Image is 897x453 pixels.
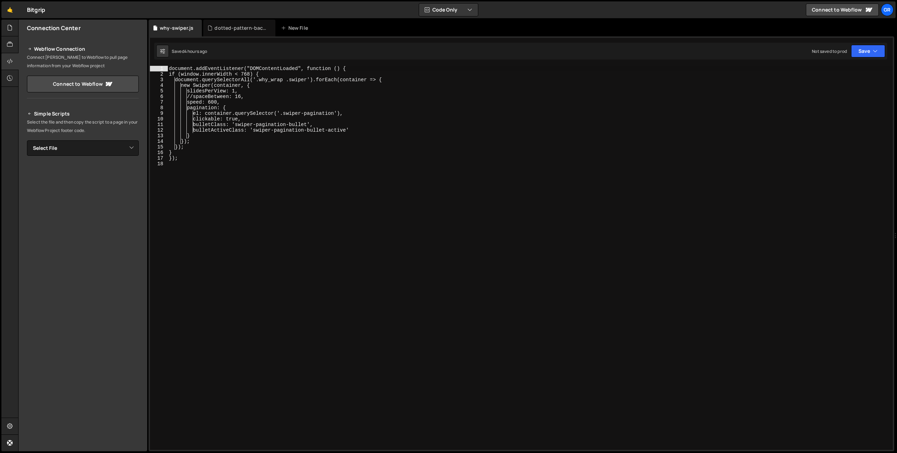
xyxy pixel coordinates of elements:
[150,144,168,150] div: 15
[27,53,139,70] p: Connect [PERSON_NAME] to Webflow to pull page information from your Webflow project
[150,116,168,122] div: 10
[150,133,168,139] div: 13
[150,161,168,167] div: 18
[27,110,139,118] h2: Simple Scripts
[160,25,193,32] div: why-swiper.js
[27,76,139,92] a: Connect to Webflow
[214,25,267,32] div: dotted-pattern-background.js
[851,45,885,57] button: Save
[150,77,168,83] div: 3
[27,24,81,32] h2: Connection Center
[806,4,879,16] a: Connect to Webflow
[150,83,168,88] div: 4
[1,1,19,18] a: 🤙
[150,139,168,144] div: 14
[27,6,45,14] div: Bitgrip
[27,118,139,135] p: Select the file and then copy the script to a page in your Webflow Project footer code.
[150,127,168,133] div: 12
[150,105,168,111] div: 8
[27,45,139,53] h2: Webflow Connection
[419,4,478,16] button: Code Only
[812,48,847,54] div: Not saved to prod
[150,111,168,116] div: 9
[27,235,139,298] iframe: YouTube video player
[150,150,168,155] div: 16
[281,25,310,32] div: New File
[150,94,168,99] div: 6
[172,48,207,54] div: Saved
[150,71,168,77] div: 2
[184,48,207,54] div: 4 hours ago
[881,4,893,16] a: Gr
[150,88,168,94] div: 5
[27,167,139,230] iframe: YouTube video player
[150,122,168,127] div: 11
[150,99,168,105] div: 7
[150,66,168,71] div: 1
[150,155,168,161] div: 17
